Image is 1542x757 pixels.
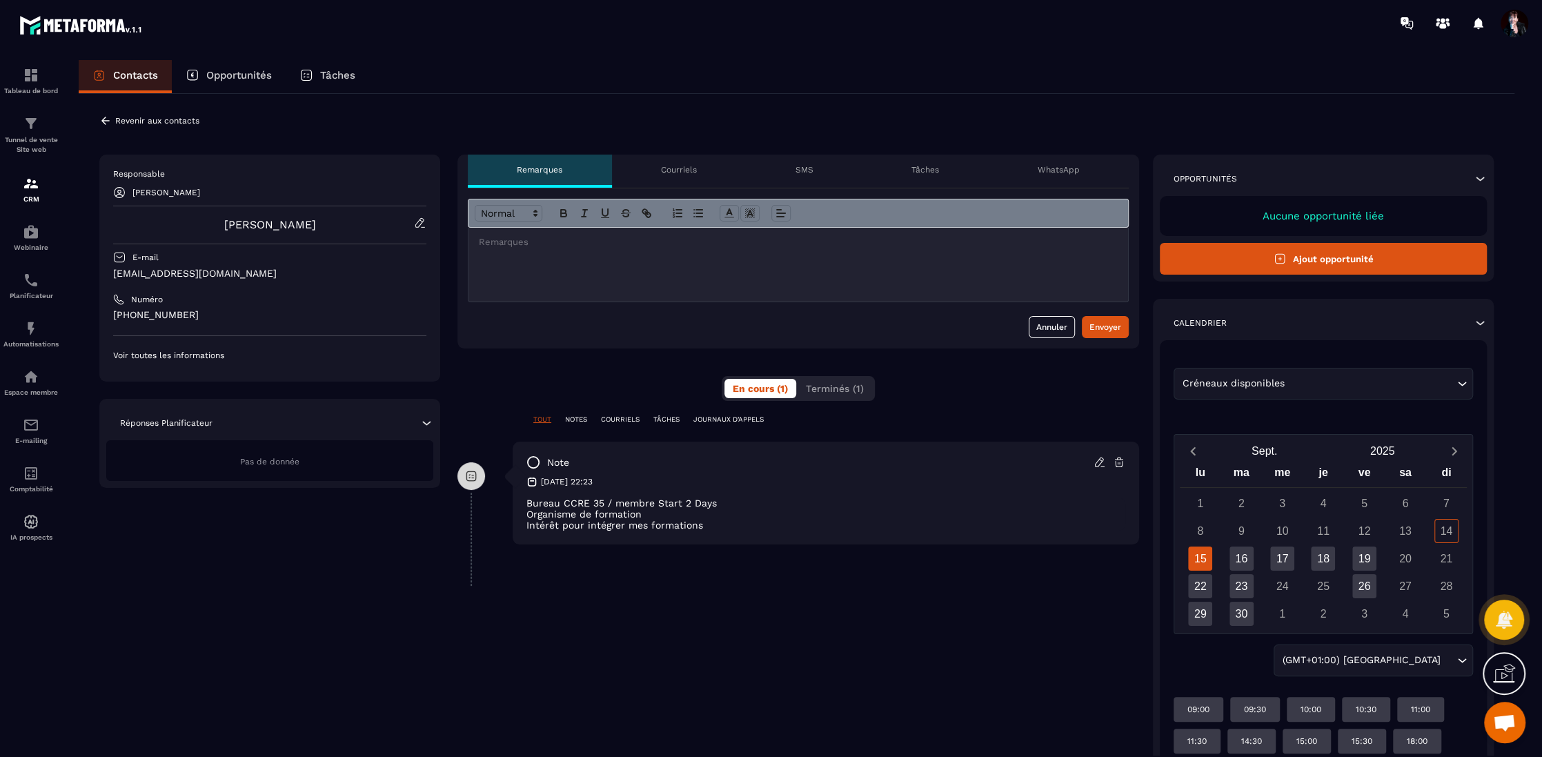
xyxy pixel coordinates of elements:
[1188,547,1212,571] div: 15
[1434,574,1459,598] div: 28
[1484,702,1525,743] div: Ouvrir le chat
[1393,602,1417,626] div: 4
[517,164,562,175] p: Remarques
[798,379,872,398] button: Terminés (1)
[1352,547,1376,571] div: 19
[240,457,299,466] span: Pas de donnée
[1180,463,1220,487] div: lu
[113,267,426,280] p: [EMAIL_ADDRESS][DOMAIN_NAME]
[1426,463,1467,487] div: di
[1229,519,1254,543] div: 9
[23,320,39,337] img: automations
[1311,574,1335,598] div: 25
[526,509,1125,520] p: Organisme de formation
[1229,602,1254,626] div: 30
[206,69,272,81] p: Opportunités
[661,164,697,175] p: Courriels
[3,105,59,165] a: formationformationTunnel de vente Site web
[3,292,59,299] p: Planificateur
[1407,736,1427,747] p: 18:00
[1244,704,1266,715] p: 09:30
[1089,320,1121,334] div: Envoyer
[1352,602,1376,626] div: 3
[1187,704,1209,715] p: 09:00
[1270,547,1294,571] div: 17
[1323,439,1441,463] button: Open years overlay
[1262,463,1303,487] div: me
[115,116,199,126] p: Revenir aux contacts
[541,476,593,487] p: [DATE] 22:23
[1188,574,1212,598] div: 22
[533,415,551,424] p: TOUT
[23,272,39,288] img: scheduler
[693,415,764,424] p: JOURNAUX D'APPELS
[724,379,796,398] button: En cours (1)
[3,533,59,541] p: IA prospects
[23,67,39,83] img: formation
[1434,547,1459,571] div: 21
[19,12,144,37] img: logo
[224,218,316,231] a: [PERSON_NAME]
[1229,491,1254,515] div: 2
[601,415,640,424] p: COURRIELS
[1352,574,1376,598] div: 26
[132,188,200,197] p: [PERSON_NAME]
[1434,519,1459,543] div: 14
[3,340,59,348] p: Automatisations
[1296,736,1317,747] p: 15:00
[1385,463,1425,487] div: sa
[1443,653,1454,668] input: Search for option
[733,383,788,394] span: En cours (1)
[3,195,59,203] p: CRM
[3,358,59,406] a: automationsautomationsEspace membre
[320,69,355,81] p: Tâches
[3,165,59,213] a: formationformationCRM
[1352,519,1376,543] div: 12
[79,60,172,93] a: Contacts
[1352,491,1376,515] div: 5
[1270,602,1294,626] div: 1
[23,417,39,433] img: email
[653,415,680,424] p: TÂCHES
[1174,173,1237,184] p: Opportunités
[23,368,39,385] img: automations
[1188,519,1212,543] div: 8
[3,485,59,493] p: Comptabilité
[23,175,39,192] img: formation
[1434,602,1459,626] div: 5
[1270,519,1294,543] div: 10
[1393,547,1417,571] div: 20
[1180,463,1467,626] div: Calendar wrapper
[3,135,59,155] p: Tunnel de vente Site web
[1270,574,1294,598] div: 24
[547,456,569,469] p: note
[1160,243,1487,275] button: Ajout opportunité
[1393,574,1417,598] div: 27
[286,60,369,93] a: Tâches
[1082,316,1129,338] button: Envoyer
[1180,442,1205,460] button: Previous month
[113,308,426,322] p: [PHONE_NUMBER]
[1311,547,1335,571] div: 18
[1303,463,1343,487] div: je
[113,350,426,361] p: Voir toutes les informations
[1287,376,1454,391] input: Search for option
[3,455,59,503] a: accountantaccountantComptabilité
[1441,442,1467,460] button: Next month
[23,115,39,132] img: formation
[1393,491,1417,515] div: 6
[1274,645,1473,676] div: Search for option
[911,164,939,175] p: Tâches
[1174,317,1227,328] p: Calendrier
[1311,491,1335,515] div: 4
[172,60,286,93] a: Opportunités
[3,437,59,444] p: E-mailing
[526,498,1125,509] p: Bureau CCRE 35 / membre Start 2 Days
[1241,736,1262,747] p: 14:30
[1229,547,1254,571] div: 16
[1301,704,1321,715] p: 10:00
[3,244,59,251] p: Webinaire
[1180,491,1467,626] div: Calendar days
[3,213,59,262] a: automationsautomationsWebinaire
[1205,439,1323,463] button: Open months overlay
